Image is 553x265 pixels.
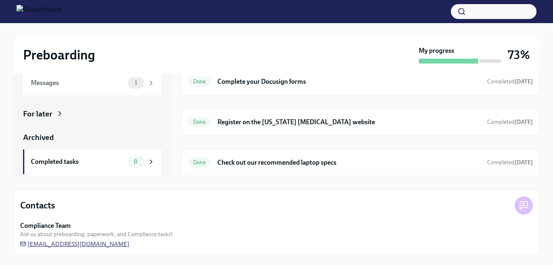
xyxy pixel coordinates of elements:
a: Archived [23,132,161,143]
strong: [DATE] [515,118,533,125]
span: August 13th, 2025 13:15 [487,159,533,166]
a: DoneCheck out our recommended laptop specsCompleted[DATE] [188,156,533,169]
h4: Contacts [20,199,55,212]
h2: Preboarding [23,47,95,63]
strong: My progress [419,46,454,55]
strong: [DATE] [515,159,533,166]
a: DoneComplete your Docusign formsCompleted[DATE] [188,75,533,88]
div: Messages [31,78,124,88]
span: 8 [129,159,142,165]
span: August 12th, 2025 16:11 [487,118,533,126]
span: Done [188,78,211,85]
span: Ask us about preboarding, paperwork, and Compliance tasks! [20,230,173,238]
div: For later [23,109,52,119]
h3: 73% [508,47,530,62]
h6: Complete your Docusign forms [217,77,481,86]
strong: [DATE] [515,78,533,85]
span: Completed [487,118,533,125]
a: [EMAIL_ADDRESS][DOMAIN_NAME] [20,240,129,248]
span: Completed [487,78,533,85]
a: For later [23,109,161,119]
a: DoneRegister on the [US_STATE] [MEDICAL_DATA] websiteCompleted[DATE] [188,116,533,129]
h6: Register on the [US_STATE] [MEDICAL_DATA] website [217,118,481,127]
span: Completed [487,159,533,166]
span: August 12th, 2025 16:44 [487,78,533,85]
div: Completed tasks [31,157,124,166]
strong: Compliance Team [20,221,71,230]
span: 1 [130,80,142,86]
a: Messages1 [23,71,161,95]
span: Done [188,159,211,166]
a: Completed tasks8 [23,149,161,174]
h6: Check out our recommended laptop specs [217,158,481,167]
img: CharlieHealth [16,5,62,18]
span: Done [188,119,211,125]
